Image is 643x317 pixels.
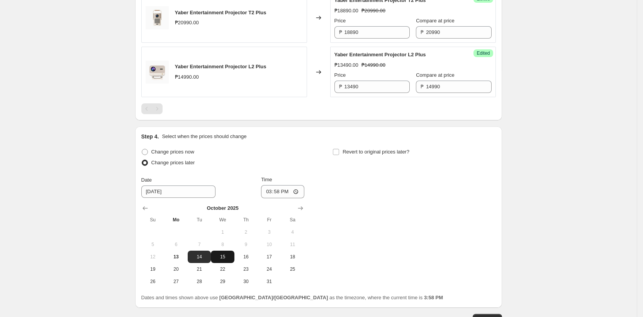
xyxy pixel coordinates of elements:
[141,275,165,288] button: Sunday October 26 2025
[144,217,161,223] span: Su
[141,251,165,263] button: Sunday October 12 2025
[168,241,185,248] span: 6
[211,263,234,275] button: Wednesday October 22 2025
[261,177,272,182] span: Time
[140,203,151,214] button: Show previous month, September 2025
[211,275,234,288] button: Wednesday October 29 2025
[188,251,211,263] button: Tuesday October 14 2025
[334,18,346,24] span: Price
[477,50,490,56] span: Edited
[258,275,281,288] button: Friday October 31 2025
[281,263,304,275] button: Saturday October 25 2025
[334,7,358,15] div: ₱18890.00
[339,29,342,35] span: ₱
[261,278,278,285] span: 31
[238,241,254,248] span: 9
[284,254,301,260] span: 18
[258,226,281,238] button: Friday October 3 2025
[211,251,234,263] button: Wednesday October 15 2025
[141,103,163,114] nav: Pagination
[144,278,161,285] span: 26
[146,61,169,84] img: Yaber_L2_Plus_Projector_80x.webp
[258,214,281,226] th: Friday
[416,18,455,24] span: Compare at price
[334,61,358,69] div: ₱13490.00
[141,214,165,226] th: Sunday
[234,251,258,263] button: Thursday October 16 2025
[261,266,278,272] span: 24
[219,295,328,300] b: [GEOGRAPHIC_DATA]/[GEOGRAPHIC_DATA]
[234,226,258,238] button: Thursday October 2 2025
[211,226,234,238] button: Wednesday October 1 2025
[175,10,266,15] span: Yaber Entertainment Projector T2 Plus
[141,238,165,251] button: Sunday October 5 2025
[421,29,424,35] span: ₱
[165,238,188,251] button: Monday October 6 2025
[261,241,278,248] span: 10
[258,251,281,263] button: Friday October 17 2025
[281,226,304,238] button: Saturday October 4 2025
[284,266,301,272] span: 25
[165,251,188,263] button: Today Monday October 13 2025
[168,266,185,272] span: 20
[334,52,426,57] span: Yaber Entertainment Projector L2 Plus
[334,72,346,78] span: Price
[175,73,199,81] div: ₱14990.00
[261,217,278,223] span: Fr
[144,266,161,272] span: 19
[175,64,266,69] span: Yaber Entertainment Projector L2 Plus
[141,185,215,198] input: 10/13/2025
[284,217,301,223] span: Sa
[284,241,301,248] span: 11
[168,278,185,285] span: 27
[281,238,304,251] button: Saturday October 11 2025
[234,238,258,251] button: Thursday October 9 2025
[281,251,304,263] button: Saturday October 18 2025
[211,214,234,226] th: Wednesday
[191,266,208,272] span: 21
[141,133,159,140] h2: Step 4.
[361,7,385,15] strike: ₱20990.00
[151,160,195,165] span: Change prices later
[361,61,385,69] strike: ₱14990.00
[238,278,254,285] span: 30
[168,217,185,223] span: Mo
[339,84,342,89] span: ₱
[141,263,165,275] button: Sunday October 19 2025
[214,278,231,285] span: 29
[191,278,208,285] span: 28
[175,19,199,27] div: ₱20990.00
[234,275,258,288] button: Thursday October 30 2025
[165,263,188,275] button: Monday October 20 2025
[214,266,231,272] span: 22
[214,254,231,260] span: 15
[151,149,194,155] span: Change prices now
[258,238,281,251] button: Friday October 10 2025
[295,203,306,214] button: Show next month, November 2025
[258,263,281,275] button: Friday October 24 2025
[238,266,254,272] span: 23
[234,263,258,275] button: Thursday October 23 2025
[424,295,443,300] b: 3:58 PM
[214,241,231,248] span: 8
[191,241,208,248] span: 7
[165,214,188,226] th: Monday
[281,214,304,226] th: Saturday
[238,217,254,223] span: Th
[238,229,254,235] span: 2
[141,177,152,183] span: Date
[191,254,208,260] span: 14
[284,229,301,235] span: 4
[162,133,246,140] p: Select when the prices should change
[188,275,211,288] button: Tuesday October 28 2025
[214,229,231,235] span: 1
[343,149,409,155] span: Revert to original prices later?
[261,185,304,198] input: 12:00
[146,6,169,29] img: 1_4ef1e69f-298c-447b-a168-70968dab0f71_80x.webp
[144,241,161,248] span: 5
[165,275,188,288] button: Monday October 27 2025
[188,214,211,226] th: Tuesday
[191,217,208,223] span: Tu
[141,295,443,300] span: Dates and times shown above use as the timezone, where the current time is
[188,263,211,275] button: Tuesday October 21 2025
